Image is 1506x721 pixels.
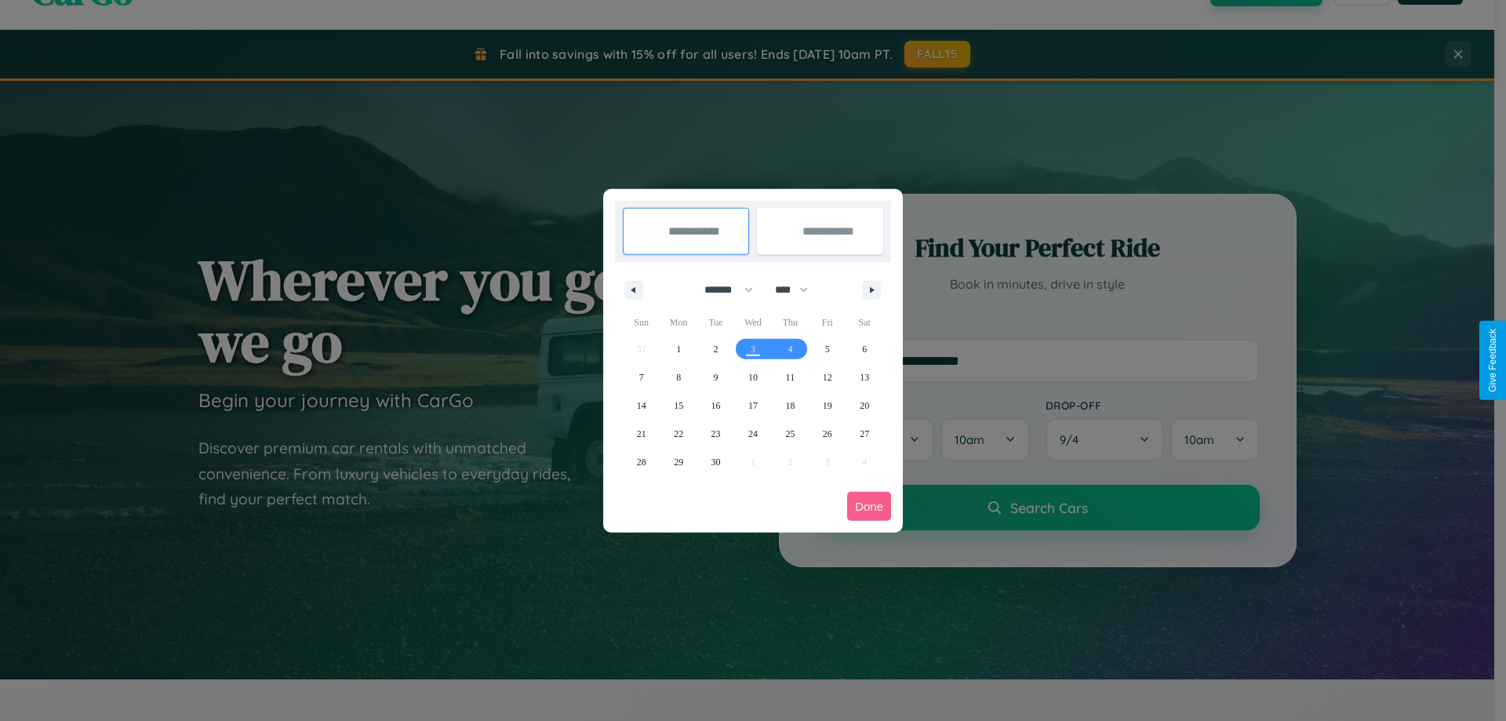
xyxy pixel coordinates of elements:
[676,363,681,391] span: 8
[637,420,646,448] span: 21
[772,420,809,448] button: 25
[711,391,721,420] span: 16
[711,420,721,448] span: 23
[697,420,734,448] button: 23
[674,420,683,448] span: 22
[734,420,771,448] button: 24
[809,391,846,420] button: 19
[660,335,697,363] button: 1
[623,391,660,420] button: 14
[751,335,755,363] span: 3
[714,335,718,363] span: 2
[674,448,683,476] span: 29
[1487,329,1498,392] div: Give Feedback
[697,391,734,420] button: 16
[846,363,883,391] button: 13
[697,310,734,335] span: Tue
[734,310,771,335] span: Wed
[825,335,830,363] span: 5
[860,420,869,448] span: 27
[623,310,660,335] span: Sun
[660,420,697,448] button: 22
[697,363,734,391] button: 9
[711,448,721,476] span: 30
[772,335,809,363] button: 4
[674,391,683,420] span: 15
[809,335,846,363] button: 5
[734,391,771,420] button: 17
[862,335,867,363] span: 6
[748,363,758,391] span: 10
[860,363,869,391] span: 13
[809,310,846,335] span: Fri
[637,448,646,476] span: 28
[697,335,734,363] button: 2
[772,363,809,391] button: 11
[847,492,891,521] button: Done
[823,420,832,448] span: 26
[809,363,846,391] button: 12
[772,391,809,420] button: 18
[748,391,758,420] span: 17
[714,363,718,391] span: 9
[623,420,660,448] button: 21
[734,363,771,391] button: 10
[786,363,795,391] span: 11
[623,448,660,476] button: 28
[660,310,697,335] span: Mon
[846,335,883,363] button: 6
[846,310,883,335] span: Sat
[697,448,734,476] button: 30
[785,420,795,448] span: 25
[846,420,883,448] button: 27
[734,335,771,363] button: 3
[846,391,883,420] button: 20
[637,391,646,420] span: 14
[660,448,697,476] button: 29
[676,335,681,363] span: 1
[660,391,697,420] button: 15
[623,363,660,391] button: 7
[748,420,758,448] span: 24
[660,363,697,391] button: 8
[823,363,832,391] span: 12
[788,335,792,363] span: 4
[785,391,795,420] span: 18
[823,391,832,420] span: 19
[860,391,869,420] span: 20
[639,363,644,391] span: 7
[809,420,846,448] button: 26
[772,310,809,335] span: Thu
